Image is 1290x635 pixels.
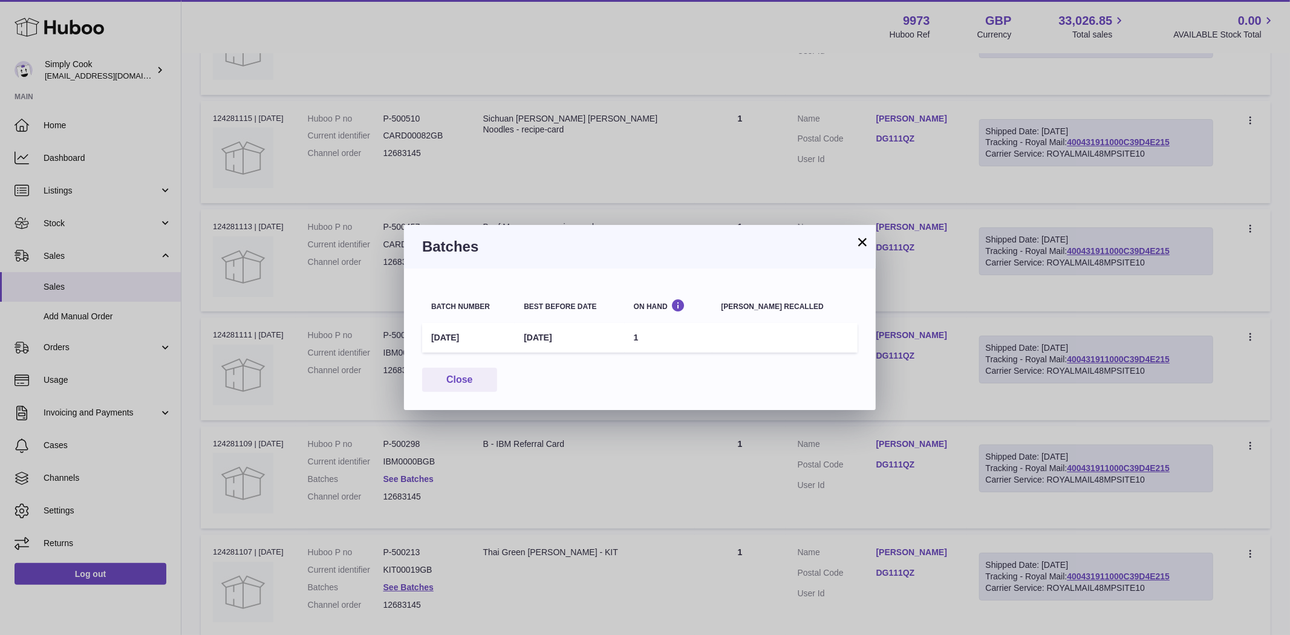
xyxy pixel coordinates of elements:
[634,299,703,310] div: On Hand
[431,303,506,311] div: Batch number
[422,237,858,256] h3: Batches
[524,303,615,311] div: Best before date
[722,303,849,311] div: [PERSON_NAME] recalled
[422,323,515,353] td: [DATE]
[625,323,712,353] td: 1
[422,368,497,392] button: Close
[855,235,870,249] button: ×
[515,323,624,353] td: [DATE]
